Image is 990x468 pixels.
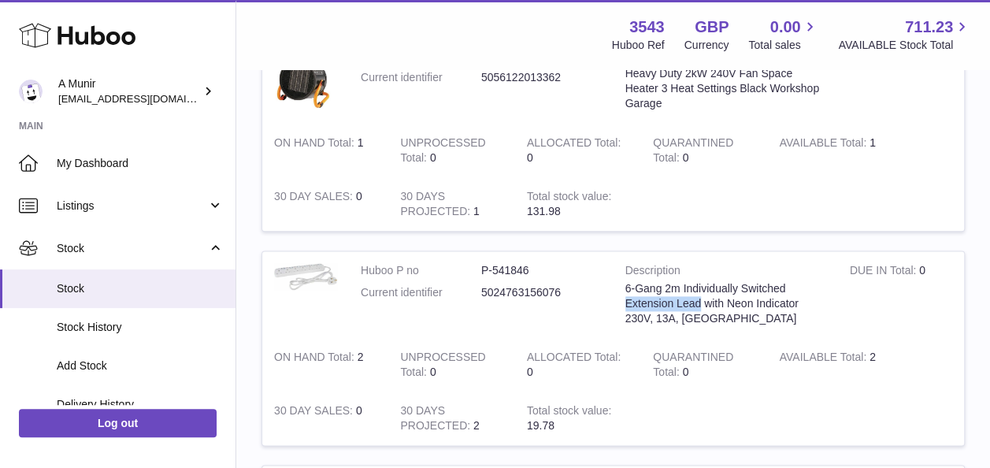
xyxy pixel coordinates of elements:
td: 0 [838,251,964,339]
strong: QUARANTINED Total [653,136,733,168]
span: 19.78 [527,419,554,432]
td: 0 [838,35,964,124]
span: Listings [57,199,207,214]
td: 0 [388,338,514,392]
span: 0.00 [770,17,801,38]
strong: Description [625,263,826,282]
td: 0 [388,124,514,177]
span: Stock History [57,320,224,335]
td: 2 [262,338,388,392]
img: internalAdmin-3543@internal.huboo.com [19,80,43,103]
strong: 3543 [629,17,665,38]
td: 1 [768,124,894,177]
strong: ALLOCATED Total [527,351,621,367]
td: 0 [515,338,641,392]
td: 0 [262,177,388,231]
a: Log out [19,409,217,437]
strong: 30 DAYS PROJECTED [400,404,473,436]
span: 0 [682,151,688,164]
span: Stock [57,241,207,256]
dd: P-541846 [481,263,602,278]
td: 0 [262,392,388,445]
span: Stock [57,281,224,296]
strong: 30 DAY SALES [274,190,356,206]
strong: Total stock value [527,404,611,421]
span: Delivery History [57,397,224,412]
span: Total sales [748,38,818,53]
strong: ON HAND Total [274,136,358,153]
span: 131.98 [527,205,561,217]
strong: UNPROCESSED Total [400,136,485,168]
dt: Current identifier [361,285,481,300]
strong: Total stock value [527,190,611,206]
div: 6-Gang 2m Individually Switched Extension Lead with Neon Indicator 230V, 13A, [GEOGRAPHIC_DATA] [625,281,826,326]
strong: ON HAND Total [274,351,358,367]
dd: 5024763156076 [481,285,602,300]
strong: GBP [695,17,729,38]
strong: QUARANTINED Total [653,351,733,382]
strong: 30 DAY SALES [274,404,356,421]
strong: UNPROCESSED Total [400,351,485,382]
td: 1 [388,177,514,231]
dt: Huboo P no [361,263,481,278]
span: [EMAIL_ADDRESS][DOMAIN_NAME] [58,92,232,105]
dd: 5056122013362 [481,70,602,85]
span: 711.23 [905,17,953,38]
div: A Munir [58,76,200,106]
span: My Dashboard [57,156,224,171]
strong: AVAILABLE Total [780,136,869,153]
strong: DUE IN Total [850,264,919,280]
span: 0 [682,366,688,378]
img: product image [274,263,337,291]
td: 0 [515,124,641,177]
div: Currency [684,38,729,53]
strong: 30 DAYS PROJECTED [400,190,473,221]
div: Huboo Ref [612,38,665,53]
span: AVAILABLE Stock Total [838,38,971,53]
td: 1 [262,124,388,177]
td: 2 [768,338,894,392]
strong: AVAILABLE Total [780,351,869,367]
dt: Current identifier [361,70,481,85]
img: product image [274,47,337,108]
a: 711.23 AVAILABLE Stock Total [838,17,971,53]
td: 2 [388,392,514,445]
a: 0.00 Total sales [748,17,818,53]
span: Add Stock [57,358,224,373]
strong: ALLOCATED Total [527,136,621,153]
div: Heavy Duty 2kW 240V Fan Space Heater 3 Heat Settings Black Workshop Garage [625,66,826,111]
